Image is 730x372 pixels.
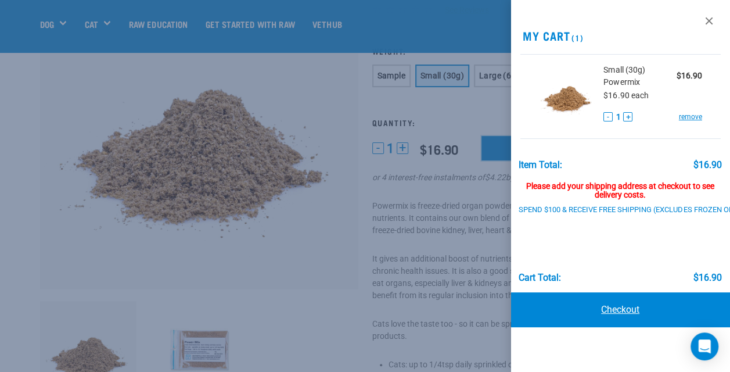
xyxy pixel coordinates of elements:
strong: $16.90 [677,71,702,80]
a: Checkout [511,292,730,327]
span: Small (30g) Powermix [604,64,677,88]
button: + [624,112,633,121]
div: $16.90 [693,273,722,283]
a: remove [679,112,702,122]
span: $16.90 each [604,91,649,100]
span: 1 [616,111,621,123]
span: (1) [570,35,584,40]
div: Please add your shipping address at checkout to see delivery costs. [519,170,722,201]
div: Cart total: [519,273,562,283]
img: Powermix [539,64,595,124]
div: Open Intercom Messenger [691,332,718,360]
div: $16.90 [693,160,722,170]
h2: My Cart [511,29,730,42]
div: Item Total: [519,160,563,170]
button: - [604,112,613,121]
